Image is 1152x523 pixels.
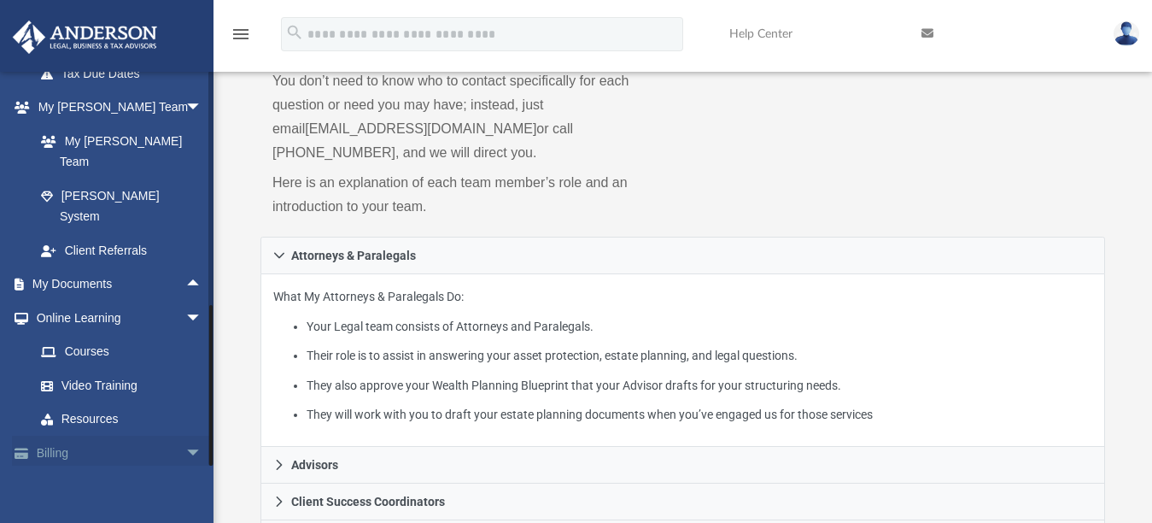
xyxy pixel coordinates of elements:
img: Anderson Advisors Platinum Portal [8,21,162,54]
i: menu [231,24,251,44]
p: What My Attorneys & Paralegals Do: [273,286,1092,426]
a: Video Training [24,368,211,403]
i: search [285,23,304,42]
a: Client Success Coordinators [260,484,1105,520]
a: menu [231,32,251,44]
span: arrow_drop_down [185,301,219,336]
li: Their role is to assist in answering your asset protection, estate planning, and legal questions. [307,345,1092,367]
span: Attorneys & Paralegals [291,250,416,261]
li: Your Legal team consists of Attorneys and Paralegals. [307,316,1092,338]
p: Here is an explanation of each team member’s role and an introduction to your team. [272,171,671,219]
a: [PERSON_NAME] System [24,179,219,233]
span: arrow_drop_up [185,267,219,303]
a: Courses [24,335,219,369]
a: My [PERSON_NAME] Teamarrow_drop_down [12,91,219,125]
p: You don’t need to know who to contact specifically for each question or need you may have; instea... [272,69,671,165]
a: My Documentsarrow_drop_up [12,267,219,302]
a: My [PERSON_NAME] Team [24,124,211,179]
span: arrow_drop_down [185,436,219,471]
span: Client Success Coordinators [291,496,445,508]
a: Resources [24,403,219,437]
a: Online Learningarrow_drop_down [12,301,219,335]
a: Billingarrow_drop_down [12,436,228,470]
a: Advisors [260,447,1105,484]
span: Advisors [291,459,338,471]
a: Attorneys & Paralegals [260,237,1105,274]
div: Attorneys & Paralegals [260,274,1105,448]
li: They also approve your Wealth Planning Blueprint that your Advisor drafts for your structuring ne... [307,375,1092,397]
img: User Pic [1114,21,1139,46]
a: Tax Due Dates [24,56,228,91]
a: Client Referrals [24,233,219,267]
li: They will work with you to draft your estate planning documents when you’ve engaged us for those ... [307,404,1092,426]
span: arrow_drop_down [185,91,219,126]
a: [EMAIL_ADDRESS][DOMAIN_NAME] [305,121,536,136]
